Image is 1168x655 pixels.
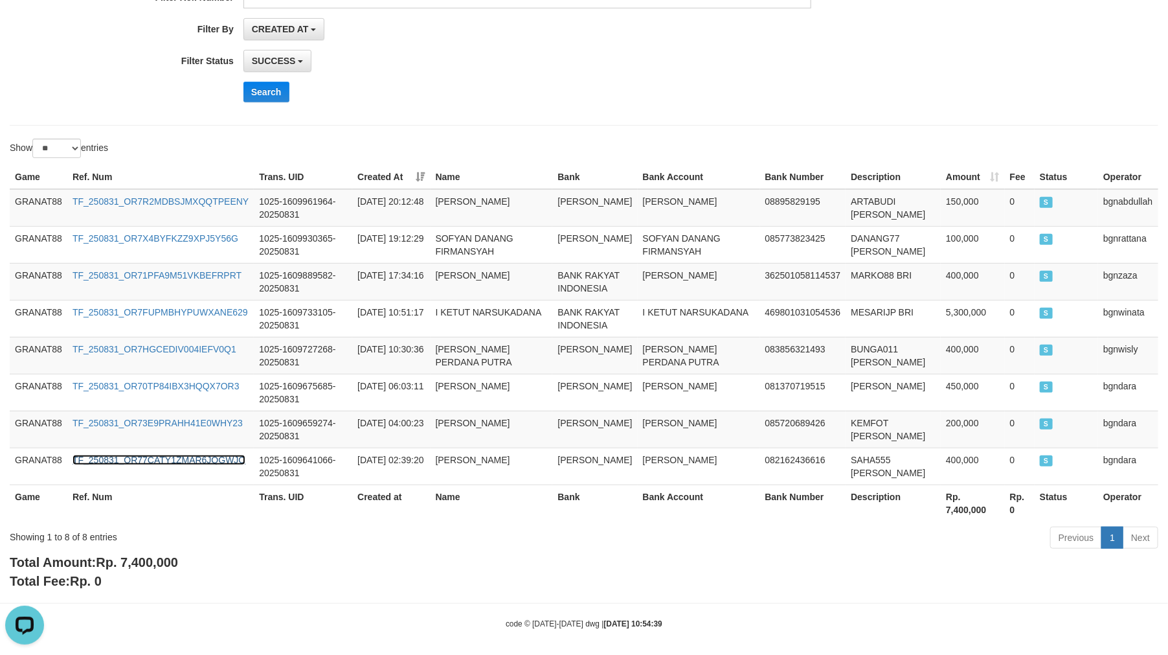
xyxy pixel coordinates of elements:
td: MARKO88 BRI [846,263,941,300]
td: 150,000 [941,189,1005,227]
td: 0 [1005,448,1035,485]
a: Next [1123,527,1158,549]
td: GRANAT88 [10,263,67,300]
th: Description [846,485,941,522]
b: Total Amount: [10,555,178,569]
td: [DATE] 17:34:16 [352,263,430,300]
td: [DATE] 10:30:36 [352,337,430,374]
th: Ref. Num [67,485,254,522]
th: Operator [1098,485,1158,522]
button: CREATED AT [243,18,325,40]
td: GRANAT88 [10,300,67,337]
button: Open LiveChat chat widget [5,5,44,44]
th: Description [846,165,941,189]
strong: [DATE] 10:54:39 [604,619,662,628]
a: TF_250831_OR7R2MDBSJMXQQTPEENY [73,196,249,207]
td: BUNGA011 [PERSON_NAME] [846,337,941,374]
td: [PERSON_NAME] [638,263,760,300]
span: SUCCESS [1040,197,1053,208]
td: [PERSON_NAME] [431,448,553,485]
td: 450,000 [941,374,1005,411]
td: [PERSON_NAME] [552,337,637,374]
span: SUCCESS [1040,345,1053,356]
td: 469801031054536 [760,300,846,337]
td: SOFYAN DANANG FIRMANSYAH [431,226,553,263]
td: bgnwinata [1098,300,1158,337]
a: Previous [1050,527,1102,549]
a: TF_250831_OR71PFA9M51VKBEFRPRT [73,270,241,281]
td: [DATE] 19:12:29 [352,226,430,263]
th: Created At: activate to sort column ascending [352,165,430,189]
span: CREATED AT [252,24,309,34]
th: Bank Account [638,165,760,189]
td: [DATE] 06:03:11 [352,374,430,411]
td: [PERSON_NAME] PERDANA PUTRA [638,337,760,374]
td: 1025-1609641066-20250831 [254,448,352,485]
th: Status [1035,485,1098,522]
td: 081370719515 [760,374,846,411]
td: 400,000 [941,448,1005,485]
td: [PERSON_NAME] [431,189,553,227]
th: Game [10,485,67,522]
td: 085773823425 [760,226,846,263]
td: bgnrattana [1098,226,1158,263]
td: 1025-1609889582-20250831 [254,263,352,300]
span: Rp. 7,400,000 [96,555,178,569]
td: 0 [1005,226,1035,263]
td: 1025-1609733105-20250831 [254,300,352,337]
td: GRANAT88 [10,337,67,374]
th: Ref. Num [67,165,254,189]
div: Showing 1 to 8 of 8 entries [10,525,477,544]
th: Game [10,165,67,189]
th: Status [1035,165,1098,189]
span: SUCCESS [1040,234,1053,245]
td: 0 [1005,189,1035,227]
th: Rp. 0 [1005,485,1035,522]
td: [PERSON_NAME] [552,189,637,227]
td: 082162436616 [760,448,846,485]
td: [PERSON_NAME] [552,411,637,448]
td: [PERSON_NAME] [638,411,760,448]
td: SAHA555 [PERSON_NAME] [846,448,941,485]
a: TF_250831_OR7FUPMBHYPUWXANE629 [73,307,248,317]
td: [PERSON_NAME] [552,448,637,485]
th: Bank Number [760,165,846,189]
span: SUCCESS [1040,308,1053,319]
td: 0 [1005,374,1035,411]
td: [DATE] 20:12:48 [352,189,430,227]
td: BANK RAKYAT INDONESIA [552,263,637,300]
td: GRANAT88 [10,226,67,263]
td: bgnabdullah [1098,189,1158,227]
td: 1025-1609675685-20250831 [254,374,352,411]
a: TF_250831_OR77CATY1ZMAR6JQGWJO [73,455,245,465]
td: [PERSON_NAME] [431,263,553,300]
td: [DATE] 10:51:17 [352,300,430,337]
td: SOFYAN DANANG FIRMANSYAH [638,226,760,263]
th: Trans. UID [254,165,352,189]
td: BANK RAKYAT INDONESIA [552,300,637,337]
th: Name [431,485,553,522]
th: Bank [552,165,637,189]
a: TF_250831_OR7HGCEDIV004IEFV0Q1 [73,344,236,354]
td: [DATE] 02:39:20 [352,448,430,485]
td: 1025-1609930365-20250831 [254,226,352,263]
td: 400,000 [941,337,1005,374]
td: [PERSON_NAME] [552,374,637,411]
td: 0 [1005,337,1035,374]
td: GRANAT88 [10,448,67,485]
td: [PERSON_NAME] [431,374,553,411]
td: 1025-1609659274-20250831 [254,411,352,448]
a: TF_250831_OR7X4BYFKZZ9XPJ5Y56G [73,233,238,244]
td: 5,300,000 [941,300,1005,337]
span: SUCCESS [1040,419,1053,430]
td: 200,000 [941,411,1005,448]
span: Rp. 0 [70,574,102,588]
td: 1025-1609727268-20250831 [254,337,352,374]
td: 362501058114537 [760,263,846,300]
td: [PERSON_NAME] [638,448,760,485]
td: 085720689426 [760,411,846,448]
td: bgndara [1098,374,1158,411]
th: Trans. UID [254,485,352,522]
td: KEMFOT [PERSON_NAME] [846,411,941,448]
span: SUCCESS [1040,455,1053,466]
